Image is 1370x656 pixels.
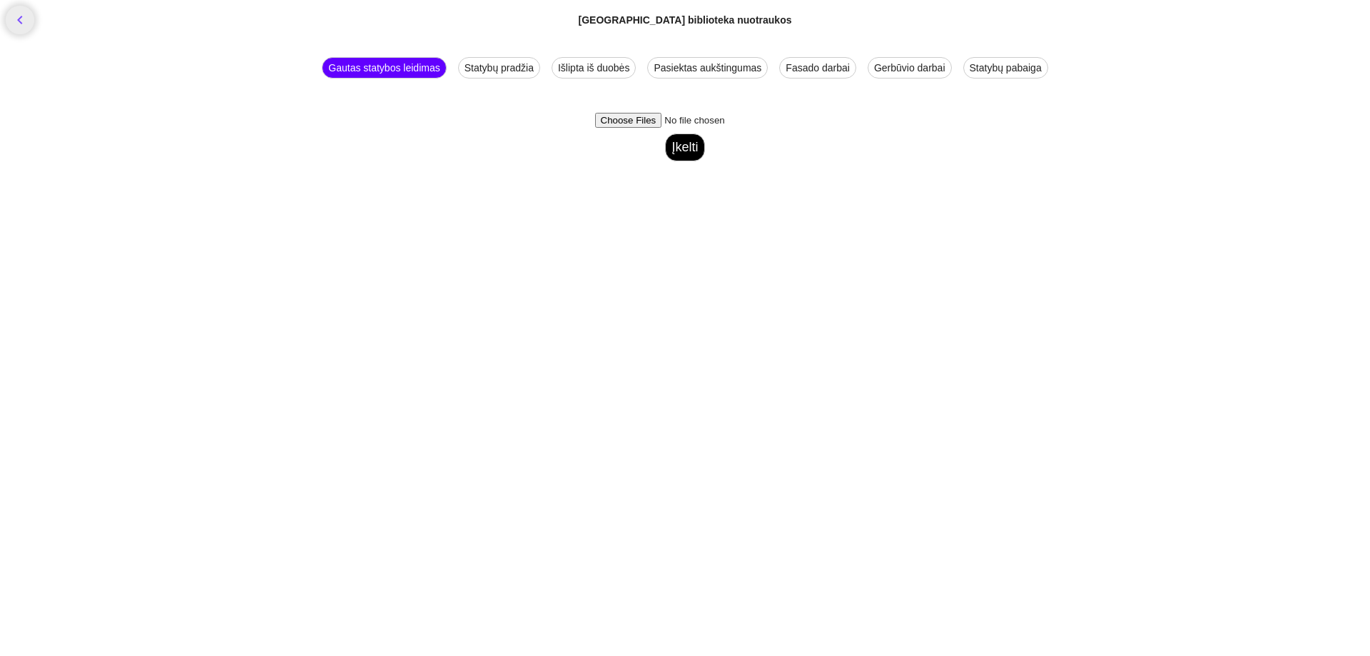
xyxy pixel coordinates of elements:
button: Įkelti [665,133,704,161]
div: [GEOGRAPHIC_DATA] biblioteka nuotraukos [579,13,792,27]
i: chevron_left [11,11,29,29]
div: Statybų pradžia [458,57,540,79]
div: Pasiektas aukštingumas [647,57,768,79]
div: Gautas statybos leidimas [322,57,446,79]
div: Gerbūvio darbai [868,57,952,79]
div: Fasado darbai [779,57,856,79]
div: Statybų pabaiga [963,57,1048,79]
a: chevron_left [6,6,34,34]
div: Išlipta iš duobės [552,57,636,79]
